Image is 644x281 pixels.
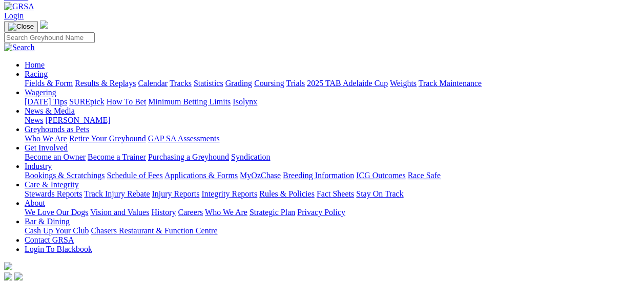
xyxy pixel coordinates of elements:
a: Wagering [25,88,56,97]
a: Isolynx [233,97,257,106]
a: Syndication [231,153,270,161]
a: Trials [286,79,305,88]
img: logo-grsa-white.png [4,262,12,270]
a: Who We Are [25,134,67,143]
a: Results & Replays [75,79,136,88]
a: 2025 TAB Adelaide Cup [307,79,388,88]
a: Become a Trainer [88,153,146,161]
a: Purchasing a Greyhound [148,153,229,161]
a: Statistics [194,79,223,88]
a: [DATE] Tips [25,97,67,106]
a: Privacy Policy [297,208,345,217]
div: Care & Integrity [25,189,640,199]
div: News & Media [25,116,640,125]
a: Minimum Betting Limits [148,97,231,106]
a: Care & Integrity [25,180,79,189]
a: News & Media [25,106,75,115]
a: Retire Your Greyhound [69,134,146,143]
a: GAP SA Assessments [148,134,220,143]
a: Greyhounds as Pets [25,125,89,134]
a: News [25,116,43,124]
a: Chasers Restaurant & Function Centre [91,226,217,235]
a: Breeding Information [283,171,354,180]
a: Injury Reports [152,189,199,198]
a: Track Injury Rebate [84,189,150,198]
input: Search [4,32,95,43]
a: About [25,199,45,207]
a: Grading [225,79,252,88]
a: Who We Are [205,208,247,217]
a: Rules & Policies [259,189,315,198]
a: Login To Blackbook [25,245,92,253]
a: History [151,208,176,217]
img: GRSA [4,2,34,11]
a: Get Involved [25,143,68,152]
a: Cash Up Your Club [25,226,89,235]
a: Login [4,11,24,20]
a: Fact Sheets [317,189,354,198]
a: How To Bet [107,97,147,106]
a: Careers [178,208,203,217]
a: Track Maintenance [419,79,482,88]
div: Greyhounds as Pets [25,134,640,143]
a: Fields & Form [25,79,73,88]
a: Bookings & Scratchings [25,171,105,180]
a: Weights [390,79,417,88]
a: Stay On Track [356,189,403,198]
img: Search [4,43,35,52]
a: Bar & Dining [25,217,70,226]
div: Racing [25,79,640,88]
a: Home [25,60,45,69]
a: [PERSON_NAME] [45,116,110,124]
a: SUREpick [69,97,104,106]
a: Vision and Values [90,208,149,217]
a: MyOzChase [240,171,281,180]
a: Contact GRSA [25,235,74,244]
img: Close [8,23,34,31]
button: Toggle navigation [4,21,38,32]
a: ICG Outcomes [356,171,405,180]
img: twitter.svg [14,272,23,280]
a: Industry [25,162,52,170]
a: Coursing [254,79,284,88]
div: Wagering [25,97,640,106]
a: Integrity Reports [201,189,257,198]
div: Bar & Dining [25,226,640,235]
a: Become an Owner [25,153,86,161]
a: Racing [25,70,48,78]
a: Tracks [170,79,192,88]
a: We Love Our Dogs [25,208,88,217]
img: logo-grsa-white.png [40,20,48,29]
a: Stewards Reports [25,189,82,198]
img: facebook.svg [4,272,12,280]
a: Strategic Plan [250,208,295,217]
div: About [25,208,640,217]
a: Applications & Forms [164,171,238,180]
div: Industry [25,171,640,180]
div: Get Involved [25,153,640,162]
a: Race Safe [407,171,440,180]
a: Calendar [138,79,168,88]
a: Schedule of Fees [107,171,162,180]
